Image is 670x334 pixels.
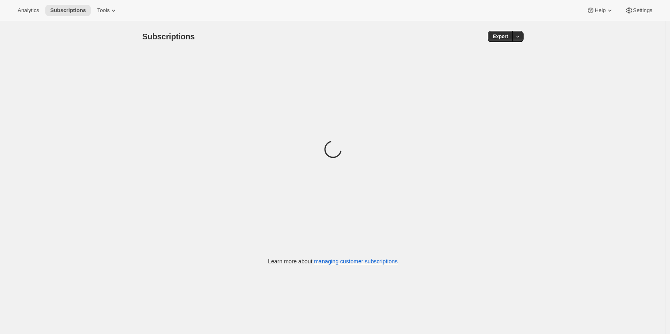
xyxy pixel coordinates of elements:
[142,32,195,41] span: Subscriptions
[92,5,122,16] button: Tools
[620,5,657,16] button: Settings
[18,7,39,14] span: Analytics
[493,33,508,40] span: Export
[595,7,605,14] span: Help
[13,5,44,16] button: Analytics
[488,31,513,42] button: Export
[314,258,398,265] a: managing customer subscriptions
[50,7,86,14] span: Subscriptions
[633,7,652,14] span: Settings
[45,5,91,16] button: Subscriptions
[582,5,618,16] button: Help
[97,7,110,14] span: Tools
[268,257,398,265] p: Learn more about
